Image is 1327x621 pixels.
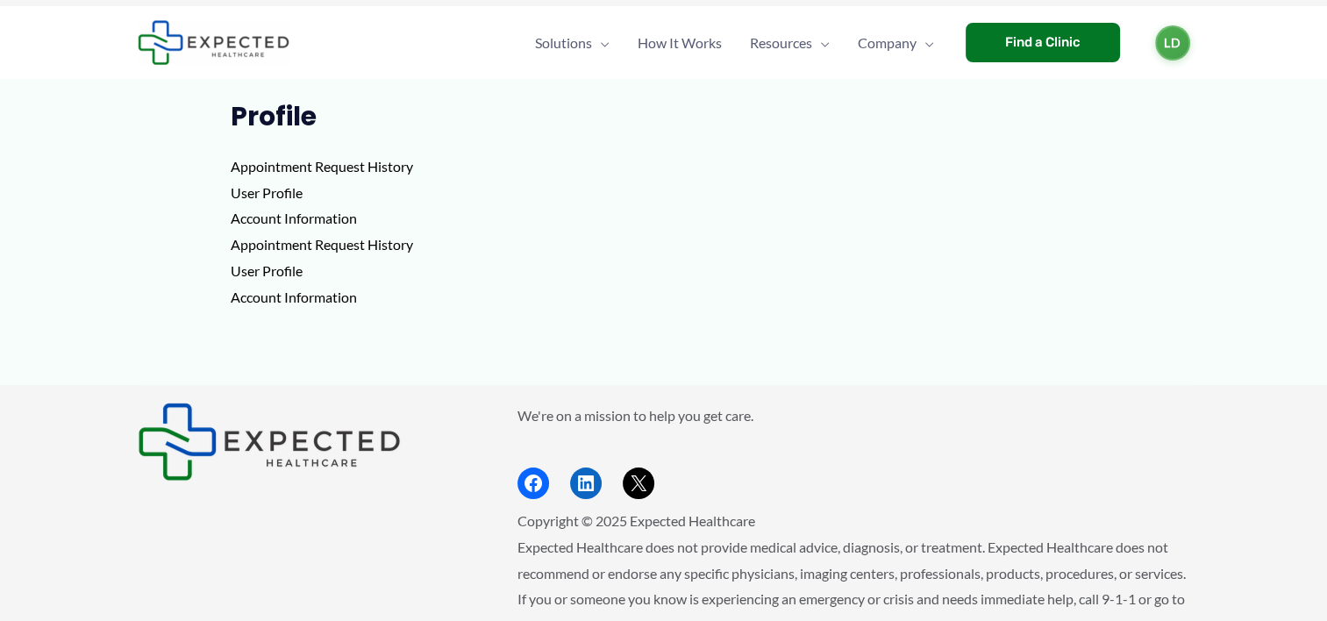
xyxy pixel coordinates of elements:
[138,20,289,65] img: Expected Healthcare Logo - side, dark font, small
[592,12,610,74] span: Menu Toggle
[844,12,948,74] a: CompanyMenu Toggle
[517,403,1190,500] aside: Footer Widget 2
[638,12,722,74] span: How It Works
[1155,25,1190,61] a: LD
[231,153,1096,310] p: Appointment Request History User Profile Account Information Appointment Request History User Pro...
[966,23,1120,62] a: Find a Clinic
[521,12,948,74] nav: Primary Site Navigation
[858,12,917,74] span: Company
[917,12,934,74] span: Menu Toggle
[517,512,755,529] span: Copyright © 2025 Expected Healthcare
[138,403,474,481] aside: Footer Widget 1
[812,12,830,74] span: Menu Toggle
[231,101,1096,132] h1: Profile
[517,403,1190,429] p: We're on a mission to help you get care.
[624,12,736,74] a: How It Works
[750,12,812,74] span: Resources
[535,12,592,74] span: Solutions
[736,12,844,74] a: ResourcesMenu Toggle
[521,12,624,74] a: SolutionsMenu Toggle
[138,403,401,481] img: Expected Healthcare Logo - side, dark font, small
